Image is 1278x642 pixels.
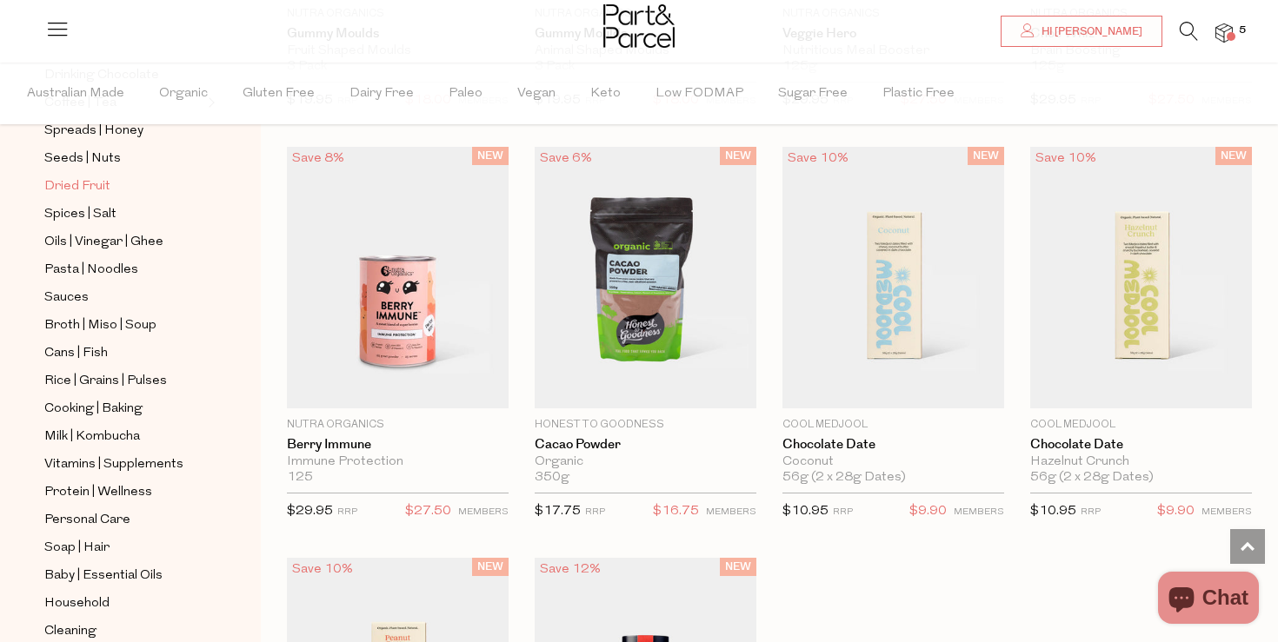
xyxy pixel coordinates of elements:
small: MEMBERS [1201,507,1252,517]
a: Spreads | Honey [44,120,203,142]
small: MEMBERS [706,507,756,517]
p: Nutra Organics [287,417,509,433]
span: Rice | Grains | Pulses [44,371,167,392]
a: Pasta | Noodles [44,259,203,281]
small: MEMBERS [458,507,509,517]
span: Dairy Free [349,63,414,124]
div: Save 10% [1030,147,1102,170]
div: Organic [535,454,756,470]
a: Baby | Essential Oils [44,565,203,586]
p: Cool Medjool [1030,417,1252,433]
div: Immune Protection [287,454,509,470]
span: Low FODMAP [656,63,743,124]
span: Soap | Hair [44,538,110,559]
span: NEW [968,147,1004,165]
a: Hi [PERSON_NAME] [1001,16,1162,47]
a: Cans | Fish [44,342,203,364]
span: $16.75 [653,500,699,523]
span: Baby | Essential Oils [44,566,163,586]
img: Chocolate Date [782,147,1004,408]
a: Seeds | Nuts [44,148,203,169]
span: Organic [159,63,208,124]
div: Hazelnut Crunch [1030,454,1252,470]
span: Household [44,593,110,614]
a: Vitamins | Supplements [44,453,203,475]
span: Paleo [449,63,483,124]
span: $17.75 [535,505,581,518]
a: Cooking | Baking [44,398,203,420]
span: Spices | Salt [44,204,116,225]
span: 350g [535,470,569,486]
span: 125 [287,470,313,486]
span: NEW [1215,147,1252,165]
small: RRP [1081,507,1101,517]
div: Save 10% [782,147,854,170]
span: 5 [1235,23,1250,38]
span: Protein | Wellness [44,482,152,503]
a: Personal Care [44,509,203,531]
a: Cleaning [44,620,203,642]
span: $27.50 [405,500,451,523]
a: 5 [1215,23,1233,42]
div: Coconut [782,454,1004,470]
span: Dried Fruit [44,176,110,197]
span: Keto [590,63,621,124]
span: NEW [472,147,509,165]
img: Part&Parcel [603,4,675,48]
span: Gluten Free [243,63,315,124]
span: Plastic Free [882,63,955,124]
span: Vitamins | Supplements [44,454,183,475]
span: Cans | Fish [44,343,108,364]
div: Save 12% [535,558,606,581]
span: $29.95 [287,505,333,518]
a: Milk | Kombucha [44,426,203,447]
p: Cool Medjool [782,417,1004,433]
a: Chocolate Date [1030,437,1252,453]
span: $10.95 [1030,505,1076,518]
a: Protein | Wellness [44,481,203,503]
span: Spreads | Honey [44,121,143,142]
img: Cacao Powder [535,147,756,408]
small: RRP [833,507,853,517]
span: Sugar Free [778,63,848,124]
span: Cooking | Baking [44,399,143,420]
a: Household [44,592,203,614]
a: Cacao Powder [535,437,756,453]
span: Sauces [44,288,89,308]
a: Rice | Grains | Pulses [44,370,203,392]
span: Seeds | Nuts [44,149,121,169]
a: Oils | Vinegar | Ghee [44,231,203,253]
img: Chocolate Date [1030,147,1252,408]
span: NEW [720,147,756,165]
span: 56g (2 x 28g Dates) [782,470,906,486]
span: Milk | Kombucha [44,427,140,447]
small: RRP [337,507,357,517]
span: Vegan [517,63,556,124]
div: Save 10% [287,558,358,581]
div: Save 8% [287,147,349,170]
span: $10.95 [782,505,829,518]
small: MEMBERS [954,507,1004,517]
a: Sauces [44,287,203,308]
a: Dried Fruit [44,175,203,197]
a: Soap | Hair [44,537,203,559]
span: NEW [472,558,509,576]
img: Berry Immune [287,147,509,408]
span: Cleaning [44,621,97,642]
span: $9.90 [1157,500,1195,523]
span: NEW [720,558,756,576]
small: RRP [585,507,605,517]
span: Oils | Vinegar | Ghee [44,232,163,253]
span: Personal Care [44,510,130,531]
span: Australian Made [27,63,124,124]
span: $9.90 [909,500,947,523]
inbox-online-store-chat: Shopify online store chat [1153,572,1264,628]
span: Hi [PERSON_NAME] [1037,24,1142,39]
a: Broth | Miso | Soup [44,314,203,336]
span: Pasta | Noodles [44,260,138,281]
p: Honest to Goodness [535,417,756,433]
div: Save 6% [535,147,597,170]
a: Chocolate Date [782,437,1004,453]
span: Broth | Miso | Soup [44,315,156,336]
a: Berry Immune [287,437,509,453]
